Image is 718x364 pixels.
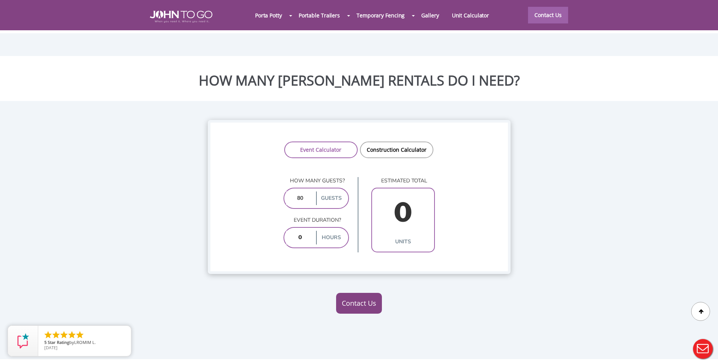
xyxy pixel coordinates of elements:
label: guests [316,191,346,205]
a: Unit Calculator [445,7,496,23]
li:  [67,330,76,339]
h2: HOW MANY [PERSON_NAME] RENTALS DO I NEED? [6,73,712,88]
input: 0 [286,191,315,205]
a: Portable Trailers [292,7,346,23]
button: Live Chat [688,334,718,364]
span: LROMIM L. [74,339,96,345]
p: estimated total [371,177,435,185]
img: Review Rating [16,333,31,348]
span: 5 [44,339,47,345]
label: hours [316,231,346,244]
span: [DATE] [44,345,58,350]
p: How many guests? [283,177,349,185]
span: Star Rating [48,339,69,345]
a: Temporary Fencing [350,7,411,23]
a: Construction Calculator [360,142,433,158]
label: units [374,235,432,249]
li:  [51,330,61,339]
li:  [44,330,53,339]
input: 0 [374,191,432,235]
li:  [59,330,69,339]
img: JOHN to go [150,11,212,23]
input: 0 [286,231,315,244]
p: Event duration? [283,216,349,224]
a: Event Calculator [284,142,358,158]
li:  [75,330,84,339]
a: Contact Us [336,293,382,314]
span: by [44,340,125,345]
a: Gallery [415,7,445,23]
a: Contact Us [528,7,568,23]
a: Porta Potty [249,7,288,23]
